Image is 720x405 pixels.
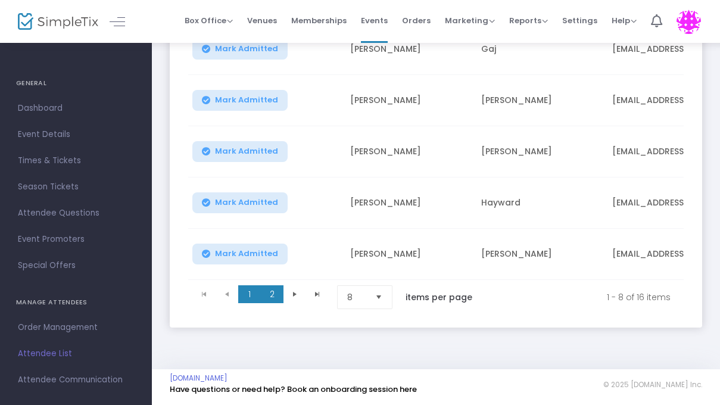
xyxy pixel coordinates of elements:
[347,291,366,303] span: 8
[343,177,474,229] td: [PERSON_NAME]
[474,126,605,177] td: [PERSON_NAME]
[283,285,306,303] span: Go to the next page
[18,153,134,169] span: Times & Tickets
[343,229,474,280] td: [PERSON_NAME]
[238,285,261,303] span: Page 1
[215,44,278,54] span: Mark Admitted
[612,15,637,26] span: Help
[18,205,134,221] span: Attendee Questions
[16,71,136,95] h4: GENERAL
[18,372,134,388] span: Attendee Communication
[509,15,548,26] span: Reports
[18,232,134,247] span: Event Promoters
[361,5,388,36] span: Events
[170,384,417,395] a: Have questions or need help? Book an onboarding session here
[313,289,322,299] span: Go to the last page
[406,291,472,303] label: items per page
[18,320,134,335] span: Order Management
[18,179,134,195] span: Season Tickets
[343,126,474,177] td: [PERSON_NAME]
[261,285,283,303] span: Page 2
[343,24,474,75] td: [PERSON_NAME]
[603,380,702,390] span: © 2025 [DOMAIN_NAME] Inc.
[497,285,671,309] kendo-pager-info: 1 - 8 of 16 items
[18,101,134,116] span: Dashboard
[402,5,431,36] span: Orders
[370,286,387,309] button: Select
[215,147,278,156] span: Mark Admitted
[185,15,233,26] span: Box Office
[215,249,278,258] span: Mark Admitted
[247,5,277,36] span: Venues
[192,244,288,264] button: Mark Admitted
[291,5,347,36] span: Memberships
[18,346,134,362] span: Attendee List
[474,75,605,126] td: [PERSON_NAME]
[474,177,605,229] td: Hayward
[215,95,278,105] span: Mark Admitted
[474,24,605,75] td: Gaj
[343,75,474,126] td: [PERSON_NAME]
[170,373,227,383] a: [DOMAIN_NAME]
[18,127,134,142] span: Event Details
[192,192,288,213] button: Mark Admitted
[192,90,288,111] button: Mark Admitted
[306,285,329,303] span: Go to the last page
[215,198,278,207] span: Mark Admitted
[16,291,136,314] h4: MANAGE ATTENDEES
[290,289,300,299] span: Go to the next page
[445,15,495,26] span: Marketing
[192,39,288,60] button: Mark Admitted
[562,5,597,36] span: Settings
[18,258,134,273] span: Special Offers
[192,141,288,162] button: Mark Admitted
[474,229,605,280] td: [PERSON_NAME]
